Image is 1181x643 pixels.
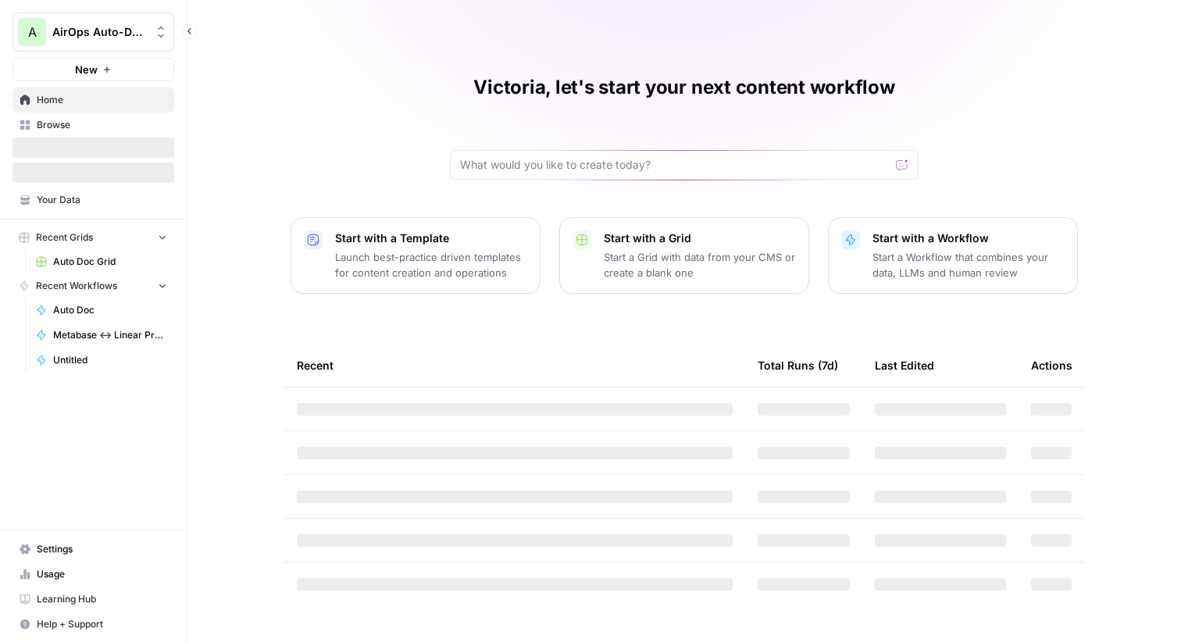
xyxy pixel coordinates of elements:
a: Your Data [12,188,174,213]
button: Start with a WorkflowStart a Workflow that combines your data, LLMs and human review [828,217,1078,294]
a: Browse [12,113,174,138]
span: Help + Support [37,617,167,631]
div: Recent [297,344,733,387]
button: New [12,58,174,81]
button: Start with a TemplateLaunch best-practice driven templates for content creation and operations [291,217,541,294]
p: Start a Workflow that combines your data, LLMs and human review [872,249,1065,280]
div: Last Edited [875,344,934,387]
p: Start with a Workflow [872,230,1065,246]
button: Help + Support [12,612,174,637]
p: Launch best-practice driven templates for content creation and operations [335,249,527,280]
span: Learning Hub [37,592,167,606]
span: Metabase <-> Linear Project Updates [53,328,167,342]
span: AirOps Auto-Docs [52,24,147,40]
a: Auto Doc [29,298,174,323]
div: Actions [1031,344,1072,387]
span: Usage [37,567,167,581]
p: Start with a Template [335,230,527,246]
p: Start with a Grid [604,230,796,246]
a: Learning Hub [12,587,174,612]
span: Home [37,93,167,107]
span: Your Data [37,193,167,207]
span: Untitled [53,353,167,367]
button: Recent Grids [12,226,174,249]
span: Auto Doc Grid [53,255,167,269]
span: Recent Workflows [36,279,117,293]
span: Browse [37,118,167,132]
span: Settings [37,542,167,556]
div: Total Runs (7d) [758,344,838,387]
button: Start with a GridStart a Grid with data from your CMS or create a blank one [559,217,809,294]
button: Workspace: AirOps Auto-Docs [12,13,174,52]
a: Home [12,88,174,113]
span: A [28,23,37,41]
span: Recent Grids [36,230,93,245]
a: Usage [12,562,174,587]
a: Settings [12,537,174,562]
a: Metabase <-> Linear Project Updates [29,323,174,348]
button: Recent Workflows [12,274,174,298]
h1: Victoria, let's start your next content workflow [473,75,894,100]
span: Auto Doc [53,303,167,317]
span: New [75,62,98,77]
p: Start a Grid with data from your CMS or create a blank one [604,249,796,280]
input: What would you like to create today? [460,157,890,173]
a: Auto Doc Grid [29,249,174,274]
a: Untitled [29,348,174,373]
